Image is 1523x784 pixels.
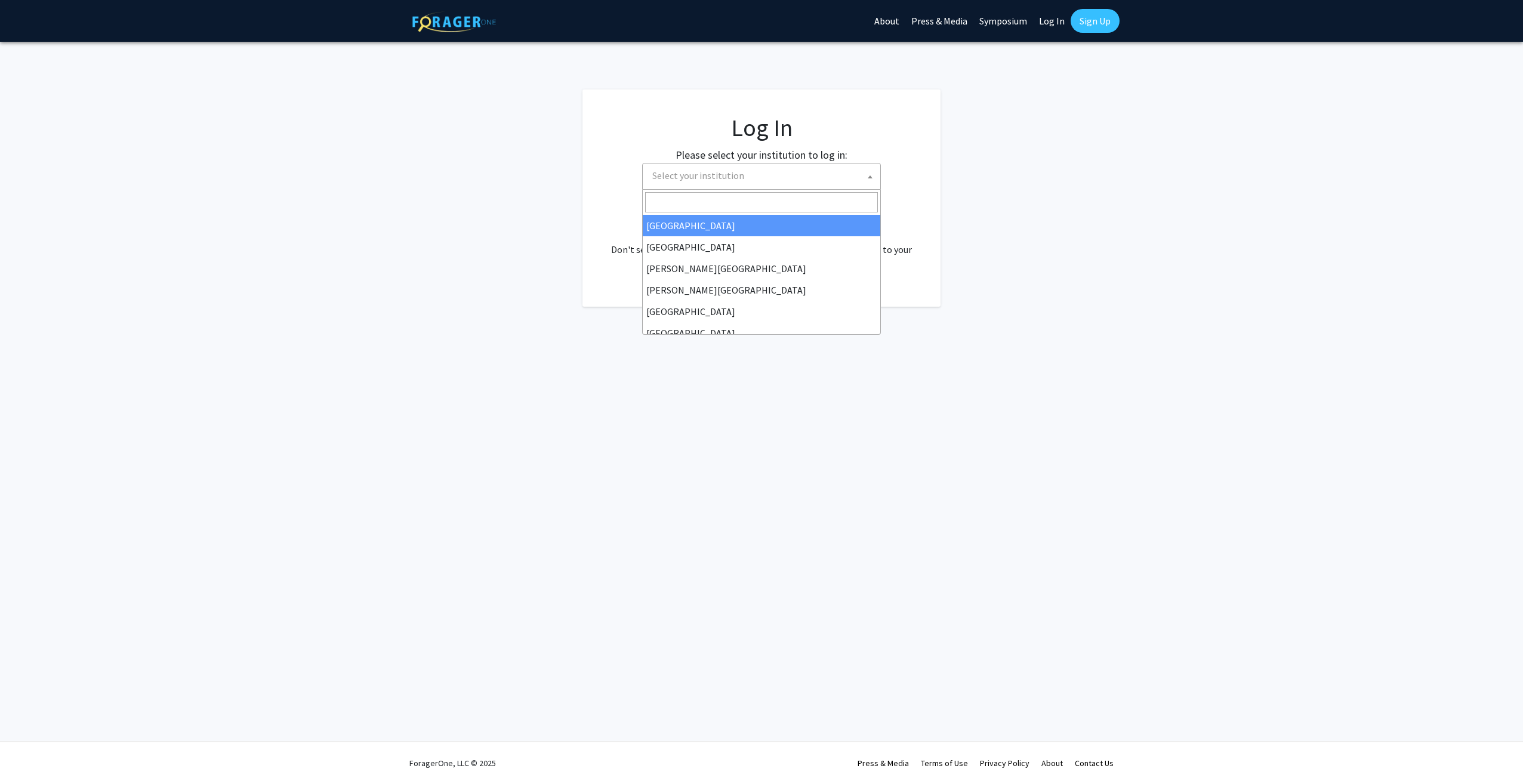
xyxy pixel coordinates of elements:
a: About [1041,758,1063,768]
li: [GEOGRAPHIC_DATA] [643,301,880,322]
span: Select your institution [648,163,880,188]
li: [GEOGRAPHIC_DATA] [643,236,880,258]
a: Terms of Use [921,758,968,768]
div: ForagerOne, LLC © 2025 [409,742,496,784]
a: Sign Up [1071,9,1120,33]
li: [GEOGRAPHIC_DATA] [643,215,880,236]
input: Search [645,192,878,212]
h1: Log In [606,113,917,142]
span: Select your institution [652,169,744,181]
img: ForagerOne Logo [412,11,496,32]
a: Press & Media [858,758,909,768]
div: No account? . Don't see your institution? about bringing ForagerOne to your institution. [606,214,917,271]
iframe: Chat [9,730,51,775]
label: Please select your institution to log in: [676,147,847,163]
li: [GEOGRAPHIC_DATA] [643,322,880,344]
li: [PERSON_NAME][GEOGRAPHIC_DATA] [643,258,880,279]
a: Privacy Policy [980,758,1029,768]
a: Contact Us [1075,758,1114,768]
li: [PERSON_NAME][GEOGRAPHIC_DATA] [643,279,880,301]
span: Select your institution [642,163,881,190]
